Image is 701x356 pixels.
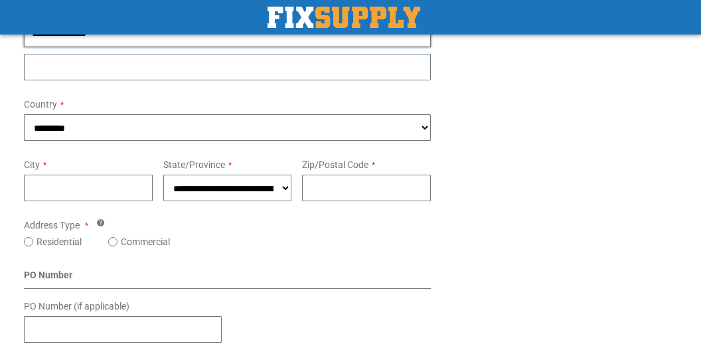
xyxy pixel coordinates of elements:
[37,235,82,248] label: Residential
[163,159,225,170] span: State/Province
[24,268,431,289] div: PO Number
[24,159,40,170] span: City
[24,220,80,230] span: Address Type
[24,99,57,110] span: Country
[302,159,368,170] span: Zip/Postal Code
[24,301,129,311] span: PO Number (if applicable)
[121,235,170,248] label: Commercial
[268,7,420,28] a: store logo
[268,7,420,28] img: Fix Industrial Supply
